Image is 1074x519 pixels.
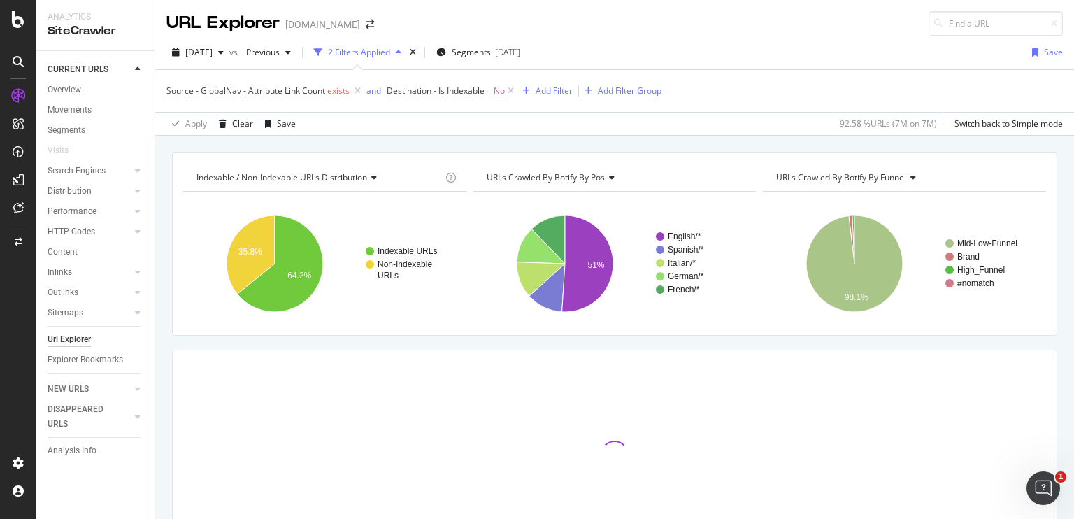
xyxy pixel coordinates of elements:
[232,118,253,129] div: Clear
[668,245,704,255] text: Spanish/*
[957,265,1005,275] text: High_Funnel
[185,46,213,58] span: 2025 Aug. 1st
[773,166,1033,189] h4: URLs Crawled By Botify By funnel
[48,353,145,367] a: Explorer Bookmarks
[48,103,145,118] a: Movements
[241,41,296,64] button: Previous
[668,232,701,241] text: English/*
[48,204,96,219] div: Performance
[48,332,91,347] div: Url Explorer
[287,271,311,280] text: 64.2%
[929,11,1063,36] input: Find a URL
[487,171,605,183] span: URLs Crawled By Botify By pos
[48,382,89,397] div: NEW URLS
[48,402,118,432] div: DISAPPEARED URLS
[949,113,1063,135] button: Switch back to Simple mode
[241,46,280,58] span: Previous
[259,113,296,135] button: Save
[308,41,407,64] button: 2 Filters Applied
[1026,471,1060,505] iframe: Intercom live chat
[166,113,207,135] button: Apply
[776,171,906,183] span: URLs Crawled By Botify By funnel
[48,306,83,320] div: Sitemaps
[366,20,374,29] div: arrow-right-arrow-left
[378,271,399,280] text: URLs
[378,259,432,269] text: Non-Indexable
[166,11,280,35] div: URL Explorer
[668,285,700,294] text: French/*
[957,278,994,288] text: #nomatch
[194,166,443,189] h4: Indexable / Non-Indexable URLs Distribution
[229,46,241,58] span: vs
[48,204,131,219] a: Performance
[48,225,95,239] div: HTTP Codes
[579,83,661,99] button: Add Filter Group
[196,171,367,183] span: Indexable / Non-Indexable URLs distribution
[587,260,604,270] text: 51%
[484,166,744,189] h4: URLs Crawled By Botify By pos
[48,332,145,347] a: Url Explorer
[48,184,131,199] a: Distribution
[48,103,92,118] div: Movements
[536,85,573,97] div: Add Filter
[48,402,131,432] a: DISAPPEARED URLS
[166,41,229,64] button: [DATE]
[327,85,350,97] span: exists
[48,245,145,259] a: Content
[48,62,131,77] a: CURRENT URLS
[840,118,937,129] div: 92.58 % URLs ( 7M on 7M )
[48,443,145,458] a: Analysis Info
[48,83,145,97] a: Overview
[183,203,463,325] svg: A chart.
[378,246,437,256] text: Indexable URLs
[213,113,253,135] button: Clear
[48,123,145,138] a: Segments
[763,203,1043,325] svg: A chart.
[238,247,262,257] text: 35.8%
[48,382,131,397] a: NEW URLS
[277,118,296,129] div: Save
[48,23,143,39] div: SiteCrawler
[48,265,72,280] div: Inlinks
[328,46,390,58] div: 2 Filters Applied
[957,252,980,262] text: Brand
[845,292,868,302] text: 98.1%
[48,11,143,23] div: Analytics
[185,118,207,129] div: Apply
[48,285,78,300] div: Outlinks
[387,85,485,97] span: Destination - Is Indexable
[431,41,526,64] button: Segments[DATE]
[48,265,131,280] a: Inlinks
[366,84,381,97] button: and
[48,143,69,158] div: Visits
[668,258,696,268] text: Italian/*
[1044,46,1063,58] div: Save
[48,443,96,458] div: Analysis Info
[48,353,123,367] div: Explorer Bookmarks
[473,203,753,325] svg: A chart.
[48,164,131,178] a: Search Engines
[48,306,131,320] a: Sitemaps
[494,81,505,101] span: No
[48,245,78,259] div: Content
[487,85,492,97] span: =
[954,118,1063,129] div: Switch back to Simple mode
[1055,471,1066,483] span: 1
[407,45,419,59] div: times
[48,164,106,178] div: Search Engines
[452,46,491,58] span: Segments
[285,17,360,31] div: [DOMAIN_NAME]
[48,184,92,199] div: Distribution
[1026,41,1063,64] button: Save
[957,239,1017,248] text: Mid-Low-Funnel
[48,123,85,138] div: Segments
[668,271,704,281] text: German/*
[48,285,131,300] a: Outlinks
[598,85,661,97] div: Add Filter Group
[48,83,81,97] div: Overview
[495,46,520,58] div: [DATE]
[517,83,573,99] button: Add Filter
